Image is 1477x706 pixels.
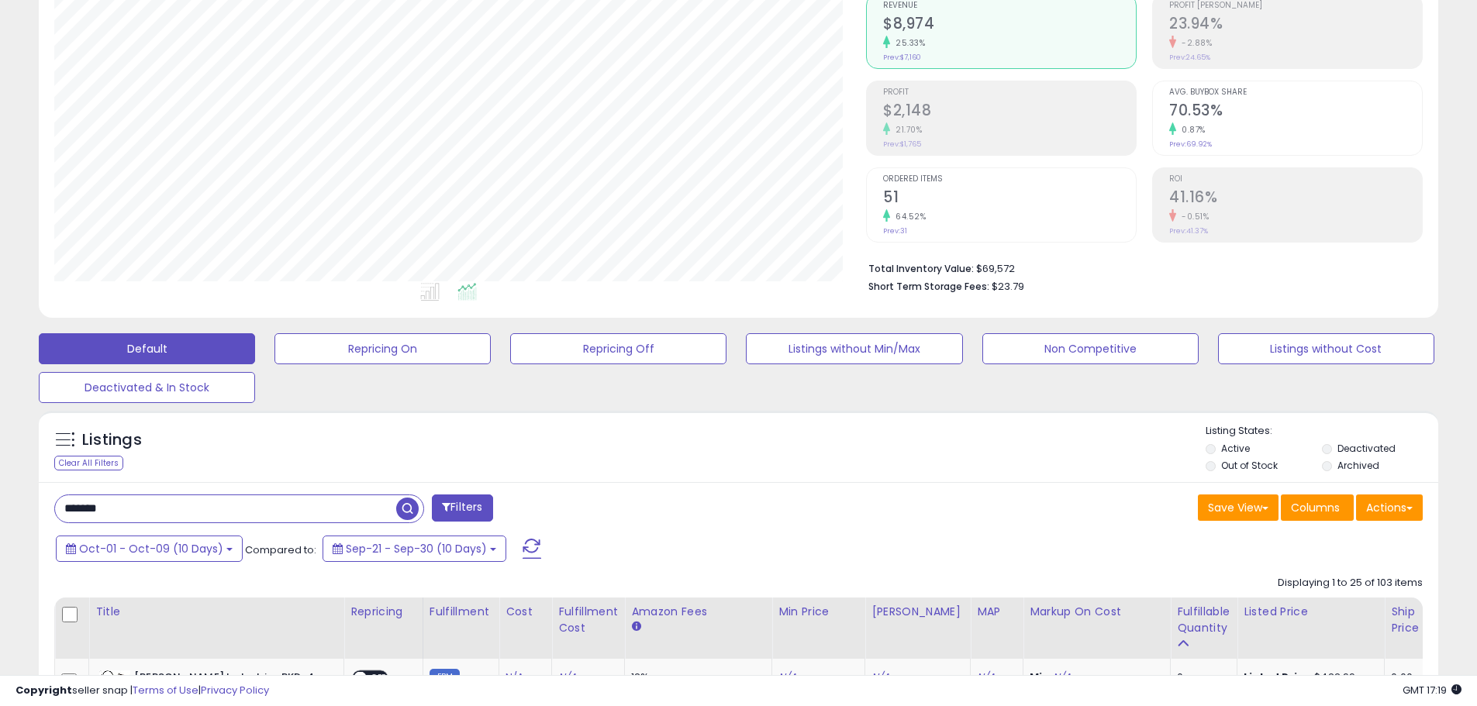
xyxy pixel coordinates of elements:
[883,15,1136,36] h2: $8,974
[890,211,926,222] small: 64.52%
[1169,175,1422,184] span: ROI
[631,604,765,620] div: Amazon Fees
[1023,598,1171,659] th: The percentage added to the cost of goods (COGS) that forms the calculator for Min & Max prices.
[82,429,142,451] h5: Listings
[883,102,1136,122] h2: $2,148
[1177,604,1230,636] div: Fulfillable Quantity
[1169,88,1422,97] span: Avg. Buybox Share
[883,175,1136,184] span: Ordered Items
[1030,604,1164,620] div: Markup on Cost
[1169,15,1422,36] h2: 23.94%
[1337,459,1379,472] label: Archived
[350,604,416,620] div: Repricing
[883,88,1136,97] span: Profit
[506,604,545,620] div: Cost
[16,684,269,698] div: seller snap | |
[883,53,921,62] small: Prev: $7,160
[558,604,618,636] div: Fulfillment Cost
[1198,494,1279,521] button: Save View
[346,541,487,556] span: Sep-21 - Sep-30 (10 Days)
[890,37,925,49] small: 25.33%
[79,541,223,556] span: Oct-01 - Oct-09 (10 Days)
[631,620,640,634] small: Amazon Fees.
[1169,226,1208,236] small: Prev: 41.37%
[1176,211,1209,222] small: -0.51%
[868,280,989,293] b: Short Term Storage Fees:
[1206,424,1438,439] p: Listing States:
[430,604,492,620] div: Fulfillment
[1281,494,1354,521] button: Columns
[1176,37,1212,49] small: -2.88%
[95,604,337,620] div: Title
[992,279,1024,294] span: $23.79
[1169,188,1422,209] h2: 41.16%
[133,683,198,697] a: Terms of Use
[39,372,255,403] button: Deactivated & In Stock
[868,258,1411,277] li: $69,572
[883,188,1136,209] h2: 51
[39,333,255,364] button: Default
[1337,442,1396,455] label: Deactivated
[746,333,962,364] button: Listings without Min/Max
[977,604,1016,620] div: MAP
[871,604,964,620] div: [PERSON_NAME]
[1291,500,1340,515] span: Columns
[883,226,907,236] small: Prev: 31
[1221,459,1278,472] label: Out of Stock
[883,2,1136,10] span: Revenue
[510,333,726,364] button: Repricing Off
[1169,139,1212,149] small: Prev: 69.92%
[274,333,491,364] button: Repricing On
[1169,53,1210,62] small: Prev: 24.65%
[1403,683,1461,697] span: 2025-10-9 17:19 GMT
[1278,576,1423,591] div: Displaying 1 to 25 of 103 items
[1218,333,1434,364] button: Listings without Cost
[54,456,123,470] div: Clear All Filters
[1221,442,1250,455] label: Active
[1391,604,1422,636] div: Ship Price
[982,333,1199,364] button: Non Competitive
[868,262,974,275] b: Total Inventory Value:
[201,683,269,697] a: Privacy Policy
[245,542,316,557] span: Compared to:
[16,683,72,697] strong: Copyright
[1176,124,1206,136] small: 0.87%
[323,536,506,562] button: Sep-21 - Sep-30 (10 Days)
[890,124,922,136] small: 21.70%
[56,536,243,562] button: Oct-01 - Oct-09 (10 Days)
[1244,604,1378,620] div: Listed Price
[778,604,858,620] div: Min Price
[1356,494,1423,521] button: Actions
[1169,2,1422,10] span: Profit [PERSON_NAME]
[883,139,921,149] small: Prev: $1,765
[1169,102,1422,122] h2: 70.53%
[432,494,492,522] button: Filters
